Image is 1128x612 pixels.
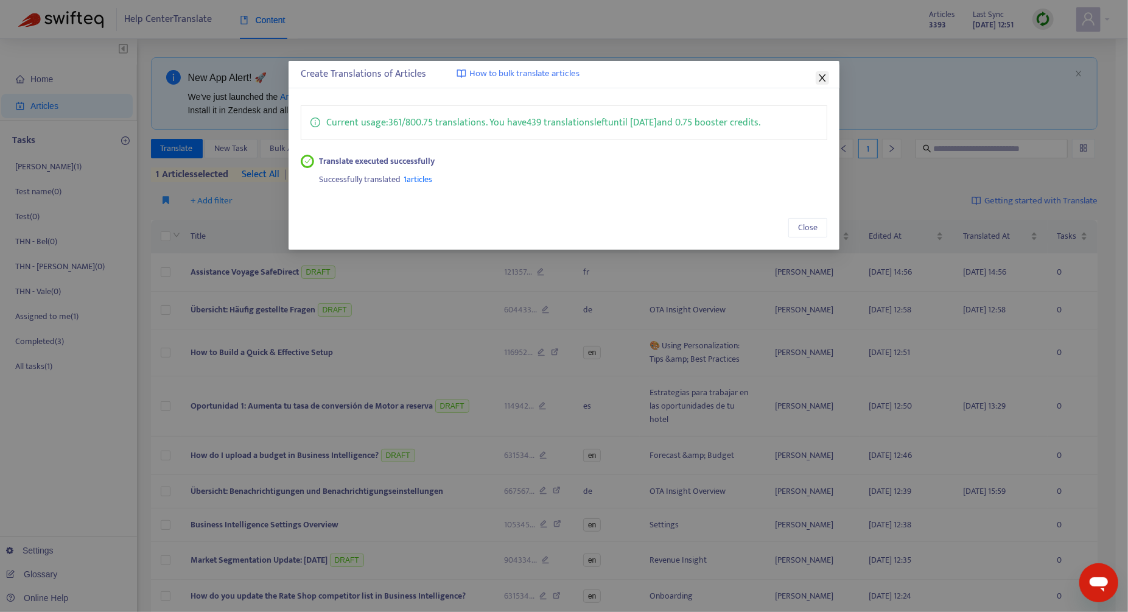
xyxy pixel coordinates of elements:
[816,71,829,85] button: Close
[469,67,580,81] span: How to bulk translate articles
[457,69,466,79] img: image-link
[1079,563,1118,602] iframe: Button to launch messaging window
[310,115,320,127] span: info-circle
[818,73,827,83] span: close
[304,158,311,164] span: check
[457,67,580,81] a: How to bulk translate articles
[301,67,827,82] div: Create Translations of Articles
[319,155,435,168] strong: Translate executed successfully
[798,221,818,234] span: Close
[788,218,827,237] button: Close
[326,115,760,130] p: Current usage: 361 / 800.75 translations . You have 439 translations left until [DATE] and 0.75 b...
[319,168,827,186] div: Successfully translated
[404,172,432,186] span: 1 articles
